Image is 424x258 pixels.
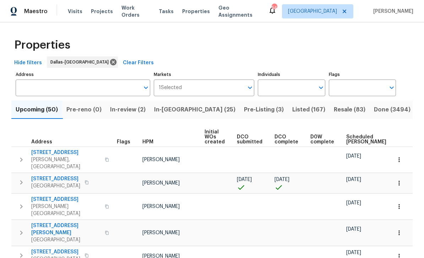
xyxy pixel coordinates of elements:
button: Open [387,83,397,93]
span: [STREET_ADDRESS] [31,196,100,203]
span: Done (3494) [374,105,411,115]
button: Open [141,83,151,93]
span: [PERSON_NAME] [142,157,180,162]
span: [DATE] [346,154,361,159]
span: Upcoming (50) [16,105,58,115]
span: Clear Filters [123,59,154,67]
span: [DATE] [237,177,252,182]
span: [GEOGRAPHIC_DATA] [288,8,337,15]
span: [STREET_ADDRESS] [31,149,100,156]
span: Maestro [24,8,48,15]
span: Tasks [159,9,174,14]
span: Resale (83) [334,105,365,115]
span: [STREET_ADDRESS] [31,248,80,256]
span: Pre-Listing (3) [244,105,284,115]
span: [PERSON_NAME] [142,181,180,186]
span: [PERSON_NAME], [GEOGRAPHIC_DATA] [31,156,100,170]
span: In-[GEOGRAPHIC_DATA] (25) [154,105,235,115]
span: Flags [117,139,130,144]
span: [PERSON_NAME][GEOGRAPHIC_DATA] [31,203,100,217]
span: HPM [142,139,153,144]
span: [DATE] [346,177,361,182]
button: Open [316,83,326,93]
span: Properties [182,8,210,15]
span: Pre-reno (0) [66,105,102,115]
label: Markets [154,72,255,77]
span: [PERSON_NAME] [142,204,180,209]
div: Dallas-[GEOGRAPHIC_DATA] [47,56,118,68]
span: Projects [91,8,113,15]
span: [GEOGRAPHIC_DATA] [31,182,80,190]
span: DCO complete [274,135,298,144]
span: [GEOGRAPHIC_DATA] [31,236,100,243]
span: Dallas-[GEOGRAPHIC_DATA] [50,59,112,66]
label: Flags [329,72,396,77]
span: [PERSON_NAME] [142,230,180,235]
span: Listed (167) [292,105,325,115]
button: Open [245,83,255,93]
span: Initial WOs created [205,130,225,144]
span: [DATE] [274,177,289,182]
span: Scheduled [PERSON_NAME] [346,135,386,144]
span: Hide filters [14,59,42,67]
div: 54 [272,4,277,11]
span: Work Orders [121,4,150,18]
span: [STREET_ADDRESS][PERSON_NAME] [31,222,100,236]
label: Address [16,72,150,77]
span: [PERSON_NAME] [370,8,413,15]
span: [STREET_ADDRESS] [31,175,80,182]
span: DCO submitted [237,135,262,144]
span: In-review (2) [110,105,146,115]
span: Address [31,139,52,144]
span: 1 Selected [159,85,182,91]
button: Hide filters [11,56,45,70]
span: Geo Assignments [218,4,260,18]
span: Properties [14,42,70,49]
button: Clear Filters [120,56,157,70]
span: [DATE] [346,201,361,205]
span: [DATE] [346,227,361,232]
span: Visits [68,8,82,15]
label: Individuals [258,72,325,77]
span: [DATE] [346,250,361,255]
span: D0W complete [310,135,334,144]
